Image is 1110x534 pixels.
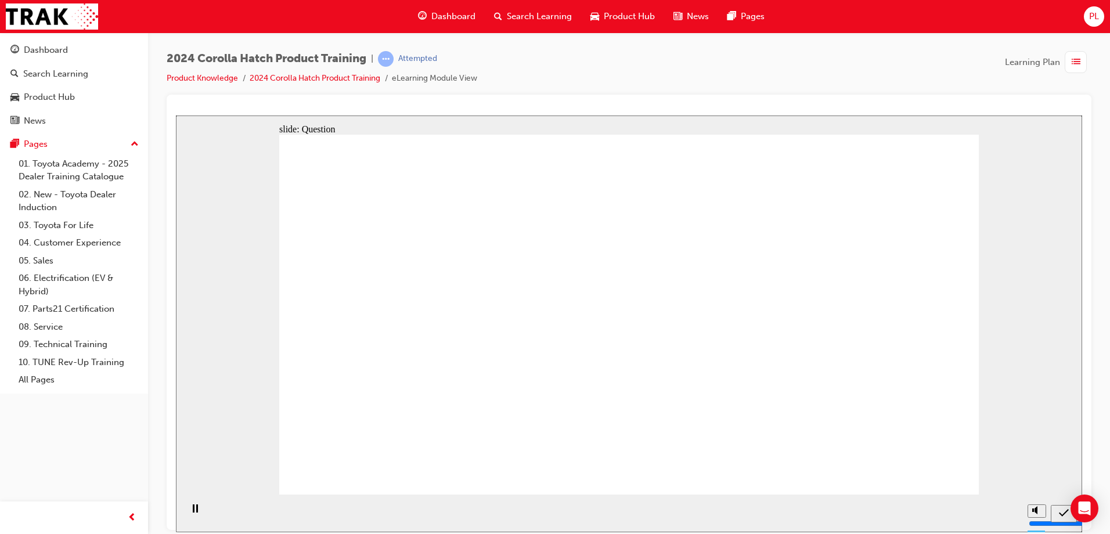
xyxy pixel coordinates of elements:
span: Search Learning [507,10,572,23]
span: 2024 Corolla Hatch Product Training [167,52,366,66]
a: 05. Sales [14,252,143,270]
a: 02. New - Toyota Dealer Induction [14,186,143,217]
span: Learning Plan [1005,56,1060,69]
a: 07. Parts21 Certification [14,300,143,318]
span: search-icon [494,9,502,24]
button: Mute (Ctrl+Alt+M) [852,389,870,402]
button: Submit (Ctrl+Alt+S) [875,389,901,407]
div: Attempted [398,53,437,64]
a: guage-iconDashboard [409,5,485,28]
a: car-iconProduct Hub [581,5,664,28]
a: 09. Technical Training [14,335,143,353]
button: PL [1084,6,1104,27]
span: News [687,10,709,23]
div: Product Hub [24,91,75,104]
div: Pages [24,138,48,151]
span: list-icon [1072,55,1080,70]
span: Dashboard [431,10,475,23]
div: Open Intercom Messenger [1071,495,1098,522]
span: guage-icon [418,9,427,24]
a: Product Hub [5,86,143,108]
a: Dashboard [5,39,143,61]
a: Search Learning [5,63,143,85]
a: All Pages [14,371,143,389]
div: News [24,114,46,128]
button: Pages [5,133,143,155]
div: playback controls [6,379,26,417]
span: | [371,52,373,66]
a: News [5,110,143,132]
div: Dashboard [24,44,68,57]
span: car-icon [10,92,19,103]
a: 2024 Corolla Hatch Product Training [250,73,380,83]
a: search-iconSearch Learning [485,5,581,28]
div: Search Learning [23,67,88,81]
a: 08. Service [14,318,143,336]
a: 03. Toyota For Life [14,217,143,234]
span: Pages [741,10,765,23]
span: Product Hub [604,10,655,23]
span: guage-icon [10,45,19,56]
li: eLearning Module View [392,72,477,85]
a: Product Knowledge [167,73,238,83]
button: DashboardSearch LearningProduct HubNews [5,37,143,133]
input: volume [853,403,928,413]
a: 06. Electrification (EV & Hybrid) [14,269,143,300]
span: learningRecordVerb_ATTEMPT-icon [378,51,394,67]
a: pages-iconPages [718,5,774,28]
button: Pause (Ctrl+Alt+P) [6,388,26,408]
a: news-iconNews [664,5,718,28]
nav: slide navigation [875,379,901,417]
span: pages-icon [727,9,736,24]
img: Trak [6,3,98,30]
span: search-icon [10,69,19,80]
button: Learning Plan [1005,51,1091,73]
a: 01. Toyota Academy - 2025 Dealer Training Catalogue [14,155,143,186]
span: car-icon [590,9,599,24]
span: news-icon [673,9,682,24]
span: pages-icon [10,139,19,150]
span: news-icon [10,116,19,127]
span: PL [1089,10,1099,23]
div: misc controls [846,379,869,417]
span: up-icon [131,137,139,152]
span: prev-icon [128,511,136,525]
a: 04. Customer Experience [14,234,143,252]
a: 10. TUNE Rev-Up Training [14,353,143,371]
